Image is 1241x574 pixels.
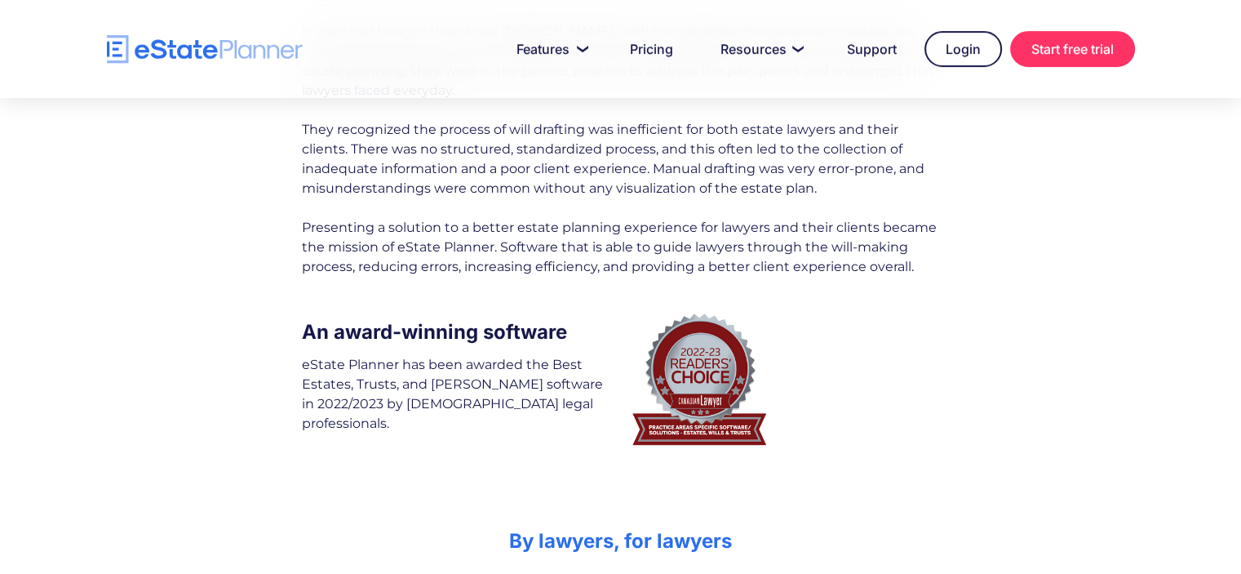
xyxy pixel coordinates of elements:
[1010,31,1135,67] a: Start free trial
[924,31,1002,67] a: Login
[610,33,693,65] a: Pricing
[302,22,939,277] div: It was this thought that drove [PERSON_NAME], with two decades of experience in estate law under ...
[107,35,303,64] a: home
[302,318,613,347] h2: An award-winning software
[302,527,939,556] h2: By lawyers, for lawyers
[497,33,602,65] a: Features
[302,355,613,434] div: eState Planner has been awarded the Best Estates, Trusts, and [PERSON_NAME] software in 2022/2023...
[629,309,772,452] img: Canadian Lawyer's award for best Estates, Wills, and Trusts software
[827,33,916,65] a: Support
[701,33,819,65] a: Resources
